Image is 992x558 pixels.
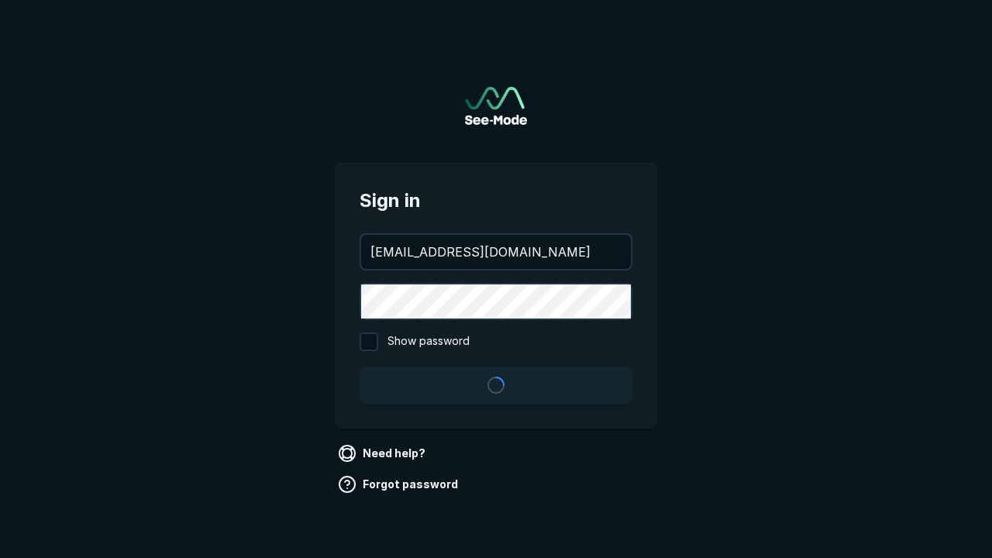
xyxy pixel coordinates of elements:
a: Go to sign in [465,87,527,125]
a: Need help? [335,441,432,466]
input: your@email.com [361,235,631,269]
span: Show password [387,332,470,351]
img: See-Mode Logo [465,87,527,125]
span: Sign in [360,187,632,215]
a: Forgot password [335,472,464,497]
